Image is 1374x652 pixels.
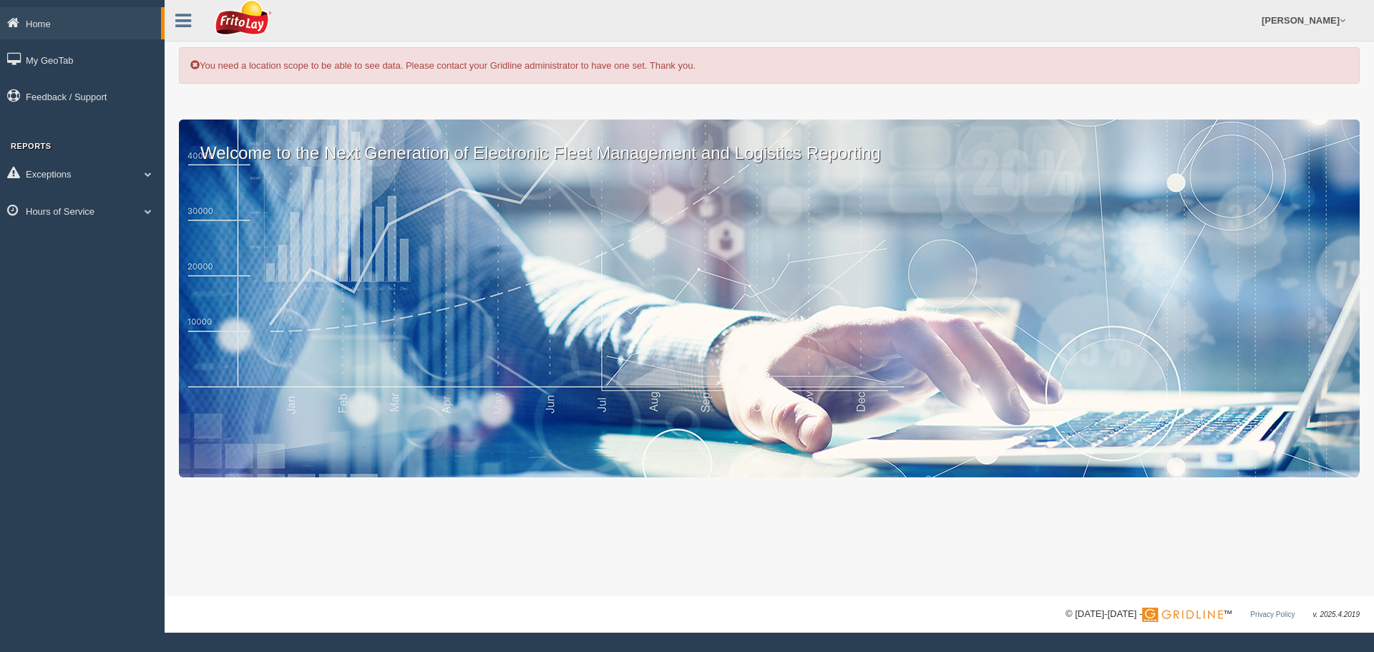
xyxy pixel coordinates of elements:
img: Gridline [1142,608,1223,622]
div: © [DATE]-[DATE] - ™ [1066,607,1360,622]
a: Privacy Policy [1250,610,1295,618]
div: You need a location scope to be able to see data. Please contact your Gridline administrator to h... [179,47,1360,84]
p: Welcome to the Next Generation of Electronic Fleet Management and Logistics Reporting [179,120,1360,165]
span: v. 2025.4.2019 [1313,610,1360,618]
